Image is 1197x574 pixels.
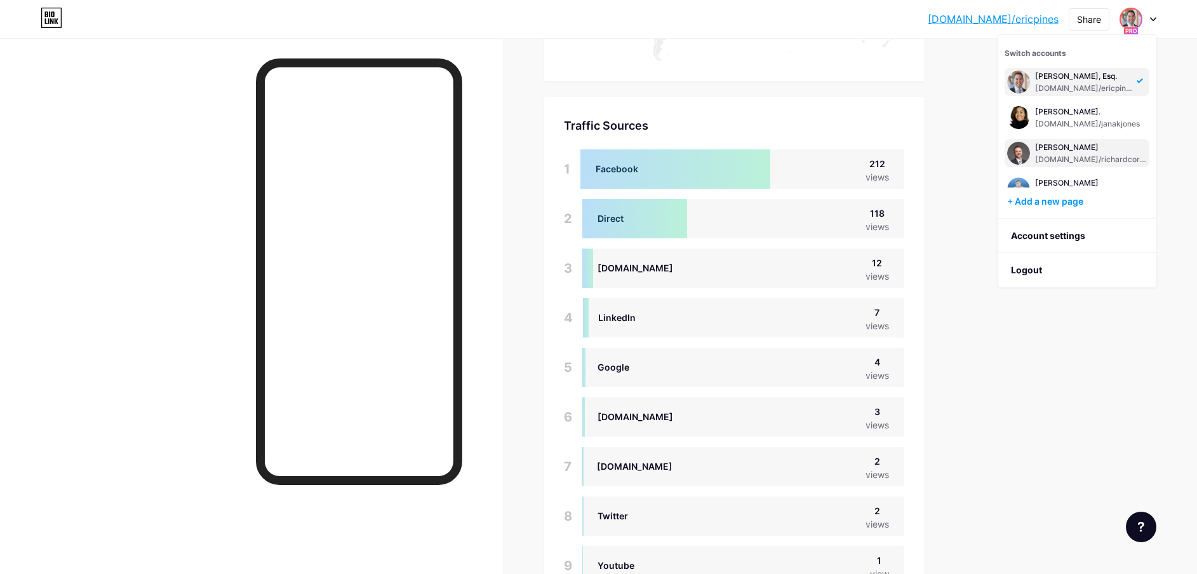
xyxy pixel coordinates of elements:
[866,170,889,184] div: views
[866,369,889,382] div: views
[1005,48,1066,58] span: Switch accounts
[564,447,572,486] div: 7
[866,319,889,332] div: views
[882,32,893,48] path: New Zealand
[866,207,889,220] div: 118
[866,256,889,270] div: 12
[666,54,669,56] path: Falkland Islands (Malvinas)
[866,306,889,319] div: 7
[866,405,889,418] div: 3
[1007,71,1030,93] img: janakjones
[564,496,572,536] div: 8
[564,249,572,288] div: 3
[866,468,889,481] div: views
[564,298,573,338] div: 4
[564,348,572,387] div: 5
[866,157,889,170] div: 212
[1035,142,1147,153] div: [PERSON_NAME]
[564,149,570,189] div: 1
[1035,178,1143,188] div: [PERSON_NAME]
[1035,154,1147,165] div: [DOMAIN_NAME]/richardcorey
[1035,71,1133,81] div: [PERSON_NAME], Esq.
[866,504,889,517] div: 2
[866,454,889,468] div: 2
[564,117,904,134] div: Traffic Sources
[870,554,889,567] div: 1
[998,253,1156,287] li: Logout
[1007,142,1030,165] img: janakjones
[789,50,791,52] path: French Southern Territories
[1007,195,1149,208] div: + Add a new page
[1077,13,1101,26] div: Share
[597,460,672,473] div: [DOMAIN_NAME]
[1007,106,1030,129] img: janakjones
[655,19,673,61] path: Argentina
[1121,9,1141,29] img: janakjones
[1007,177,1030,200] img: janakjones
[866,355,889,369] div: 4
[598,410,673,423] div: [DOMAIN_NAME]
[598,311,636,324] div: LinkedIn
[598,360,629,374] div: Google
[598,559,634,572] div: Youtube
[1035,119,1140,129] div: [DOMAIN_NAME]/janakjones
[998,219,1156,253] a: Account settings
[866,517,889,531] div: views
[866,220,889,233] div: views
[598,509,628,523] div: Twitter
[564,199,572,238] div: 2
[1035,83,1133,93] div: [DOMAIN_NAME]/ericpines
[928,11,1059,27] a: [DOMAIN_NAME]/ericpines
[564,397,572,437] div: 6
[598,261,673,275] div: [DOMAIN_NAME]
[866,418,889,432] div: views
[866,270,889,283] div: views
[1035,107,1140,117] div: [PERSON_NAME].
